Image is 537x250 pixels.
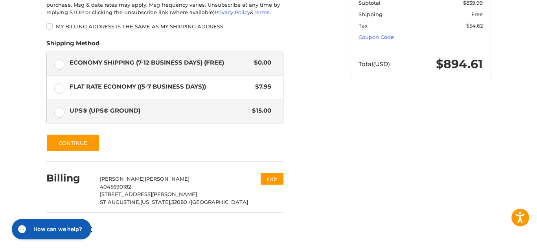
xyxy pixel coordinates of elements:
[70,58,250,67] span: Economy Shipping (7-12 Business Days) (Free)
[145,176,189,182] span: [PERSON_NAME]
[359,34,394,40] a: Coupon Code
[359,11,383,17] span: Shipping
[46,39,99,52] legend: Shipping Method
[8,216,95,242] iframe: Gorgias live chat messenger
[100,191,197,197] span: [STREET_ADDRESS][PERSON_NAME]
[250,58,272,67] span: $0.00
[70,82,252,91] span: Flat Rate Economy ((5-7 Business Days))
[191,199,248,205] span: [GEOGRAPHIC_DATA]
[46,172,92,184] h2: Billing
[70,106,248,115] span: UPS® (UPS® Ground)
[215,9,250,15] a: Privacy Policy
[100,176,145,182] span: [PERSON_NAME]
[261,173,283,185] button: Edit
[100,199,140,205] span: ST AUGUSTINE,
[248,106,272,115] span: $15.00
[359,22,368,29] span: Tax
[171,199,191,205] span: 32080 /
[359,60,390,68] span: Total (USD)
[252,82,272,91] span: $7.95
[46,134,100,152] button: Continue
[140,199,171,205] span: [US_STATE],
[471,11,483,17] span: Free
[466,22,483,29] span: $54.62
[100,183,131,190] span: 4045690182
[254,9,270,15] a: Terms
[436,57,483,71] span: $894.61
[46,23,283,30] label: My billing address is the same as my shipping address.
